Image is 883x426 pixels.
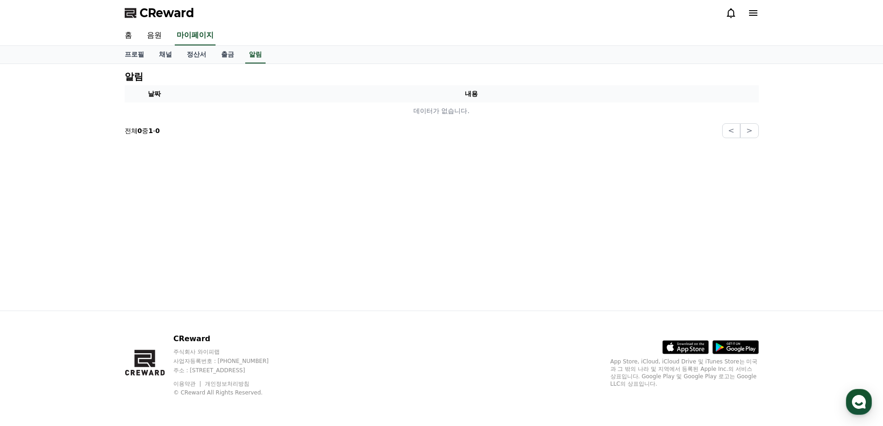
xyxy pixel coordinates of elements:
[128,106,755,116] p: 데이터가 없습니다.
[173,348,286,356] p: 주식회사 와이피랩
[722,123,740,138] button: <
[120,294,178,317] a: 설정
[138,127,142,134] strong: 0
[173,367,286,374] p: 주소 : [STREET_ADDRESS]
[610,358,759,388] p: App Store, iCloud, iCloud Drive 및 iTunes Store는 미국과 그 밖의 나라 및 지역에서 등록된 Apple Inc.의 서비스 상표입니다. Goo...
[245,46,266,64] a: 알림
[125,126,160,135] p: 전체 중 -
[85,308,96,316] span: 대화
[29,308,35,315] span: 홈
[155,127,160,134] strong: 0
[184,85,759,102] th: 내용
[61,294,120,317] a: 대화
[143,308,154,315] span: 설정
[205,381,249,387] a: 개인정보처리방침
[173,357,286,365] p: 사업자등록번호 : [PHONE_NUMBER]
[173,333,286,344] p: CReward
[740,123,758,138] button: >
[148,127,153,134] strong: 1
[179,46,214,64] a: 정산서
[125,85,184,102] th: 날짜
[214,46,241,64] a: 출금
[3,294,61,317] a: 홈
[173,389,286,396] p: © CReward All Rights Reserved.
[140,26,169,45] a: 음원
[173,381,203,387] a: 이용약관
[140,6,194,20] span: CReward
[125,6,194,20] a: CReward
[152,46,179,64] a: 채널
[175,26,216,45] a: 마이페이지
[117,46,152,64] a: 프로필
[125,71,143,82] h4: 알림
[117,26,140,45] a: 홈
